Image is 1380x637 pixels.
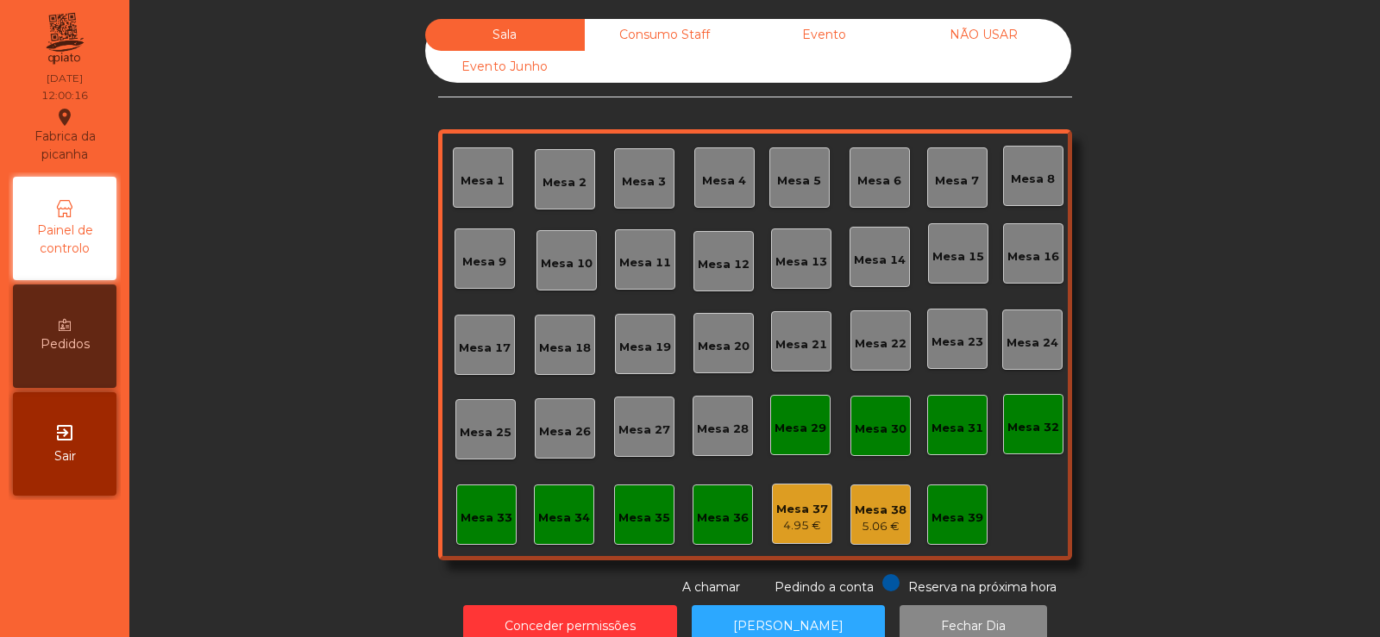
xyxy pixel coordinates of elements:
[54,447,76,465] span: Sair
[538,509,590,527] div: Mesa 34
[1007,419,1059,436] div: Mesa 32
[702,172,746,190] div: Mesa 4
[461,509,512,527] div: Mesa 33
[461,172,505,190] div: Mesa 1
[47,71,83,86] div: [DATE]
[744,19,904,51] div: Evento
[698,338,750,355] div: Mesa 20
[619,254,671,272] div: Mesa 11
[775,579,874,595] span: Pedindo a conta
[541,255,593,272] div: Mesa 10
[682,579,740,595] span: A chamar
[54,107,75,128] i: location_on
[619,339,671,356] div: Mesa 19
[54,422,75,443] i: exit_to_app
[618,422,670,439] div: Mesa 27
[775,420,826,437] div: Mesa 29
[1007,248,1059,265] div: Mesa 16
[425,19,585,51] div: Sala
[931,509,983,527] div: Mesa 39
[41,335,90,353] span: Pedidos
[931,420,983,437] div: Mesa 31
[697,421,749,438] div: Mesa 28
[41,88,88,103] div: 12:00:16
[618,509,670,527] div: Mesa 35
[585,19,744,51] div: Consumo Staff
[462,253,506,271] div: Mesa 9
[777,172,821,190] div: Mesa 5
[776,501,828,518] div: Mesa 37
[14,107,116,164] div: Fabrica da picanha
[855,421,906,438] div: Mesa 30
[908,579,1057,595] span: Reserva na próxima hora
[857,172,901,190] div: Mesa 6
[543,174,586,191] div: Mesa 2
[539,340,591,357] div: Mesa 18
[460,424,511,441] div: Mesa 25
[935,172,979,190] div: Mesa 7
[904,19,1063,51] div: NÃO USAR
[1007,334,1058,352] div: Mesa 24
[855,502,906,519] div: Mesa 38
[932,248,984,265] div: Mesa 15
[539,423,591,440] div: Mesa 26
[622,173,666,190] div: Mesa 3
[425,51,585,83] div: Evento Junho
[43,9,85,69] img: qpiato
[775,253,827,271] div: Mesa 13
[776,517,828,534] div: 4.95 €
[1011,171,1055,188] div: Mesa 8
[775,336,827,353] div: Mesa 21
[459,340,511,357] div: Mesa 17
[855,518,906,535] div: 5.06 €
[854,252,906,269] div: Mesa 14
[855,335,906,353] div: Mesa 22
[697,509,749,527] div: Mesa 36
[931,334,983,351] div: Mesa 23
[698,256,750,273] div: Mesa 12
[17,222,112,258] span: Painel de controlo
